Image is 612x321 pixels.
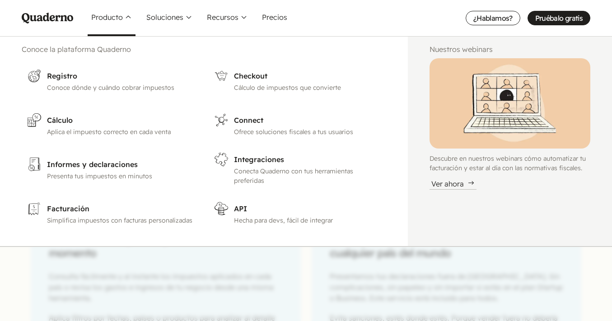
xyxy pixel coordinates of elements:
p: Descubre en nuestros webinars cómo automatizar tu facturación y estar al día con las normativas f... [430,154,590,173]
h3: Integraciones [234,154,381,165]
a: APIHecha para devs, fácil de integrar [209,196,386,231]
a: Informes y declaracionesPresenta tus impuestos en minutos [22,152,198,186]
a: Pruébalo gratis [528,11,590,25]
h2: Conoce la plataforma Quaderno [22,44,386,55]
p: Conecta Quaderno con tus herramientas preferidas [234,167,381,186]
h3: Informes y declaraciones [47,159,192,170]
p: Hecha para devs, fácil de integrar [234,216,381,225]
h3: Checkout [234,70,381,81]
p: Conoce dónde y cuándo cobrar impuestos [47,83,192,93]
a: CheckoutCálculo de impuestos que convierte [209,63,386,98]
a: IntegracionesConecta Quaderno con tus herramientas preferidas [209,147,386,191]
h3: Cálculo [47,115,192,126]
p: Presenta tus impuestos en minutos [47,172,192,181]
h3: Connect [234,115,381,126]
img: Illustration of Qoodle giving a webinar [430,58,590,149]
a: ¿Hablamos? [466,11,520,25]
h2: Nuestros webinars [430,44,590,55]
h3: Registro [47,70,192,81]
a: Illustration of Qoodle giving a webinarDescubre en nuestros webinars cómo automatizar tu facturac... [430,58,590,190]
p: Cálculo de impuestos que convierte [234,83,381,93]
p: Simplifica impuestos con facturas personalizadas [47,216,192,225]
a: FacturaciónSimplifica impuestos con facturas personalizadas [22,196,198,231]
a: ConnectOfrece soluciones fiscales a tus usuarios [209,107,386,142]
div: Ver ahora [430,178,477,190]
h3: Facturación [47,203,192,214]
p: Aplica el impuesto correcto en cada venta [47,127,192,137]
h3: API [234,203,381,214]
a: CálculoAplica el impuesto correcto en cada venta [22,107,198,142]
a: RegistroConoce dónde y cuándo cobrar impuestos [22,63,198,98]
p: Ofrece soluciones fiscales a tus usuarios [234,127,381,137]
